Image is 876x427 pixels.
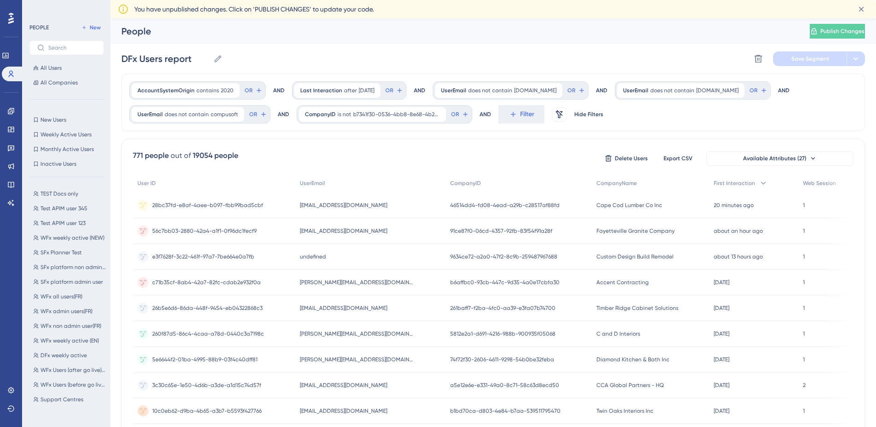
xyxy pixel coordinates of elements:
span: WFx weekly active (NEW) [40,234,104,242]
input: Segment Name [121,52,210,65]
span: [EMAIL_ADDRESS][DOMAIN_NAME] [300,407,387,415]
span: WFx Users (before go live) EN [40,381,106,388]
button: Test APIM user 123 [29,218,109,229]
span: Web Session [803,180,836,187]
span: Cape Cod Lumber Co Inc [596,202,662,209]
span: OR [249,111,257,118]
span: Accent Contracting [596,279,649,286]
span: [EMAIL_ADDRESS][DOMAIN_NAME] [300,304,387,312]
span: Test APIM user 345 [40,205,87,212]
span: UserEmail [137,111,163,118]
span: 26b5e6d6-86da-448f-9454-eb04322868c3 [152,304,263,312]
div: AND [278,105,289,124]
button: WFx admin users(FR) [29,306,109,317]
time: about an hour ago [714,228,763,234]
span: CompanyID [305,111,336,118]
button: OR [384,83,404,98]
span: b6affbc0-93cb-447c-9d35-4a0e17cbfa30 [450,279,560,286]
span: Twin Oaks Interiors Inc [596,407,653,415]
span: 2020 [221,87,234,94]
span: [DATE] [359,87,374,94]
span: Test APIM user 123 [40,219,86,227]
div: 771 people [133,150,169,161]
span: [PERSON_NAME][EMAIL_ADDRESS][DOMAIN_NAME] [300,279,415,286]
span: Delete Users [615,155,648,162]
span: Save Segment [791,55,829,62]
span: 1 [803,330,805,337]
button: Available Attributes (27) [706,151,853,166]
span: SFx Planner Test [40,249,82,256]
span: 260f87d5-86c4-4caa-a78d-0440c3a7198c [152,330,264,337]
span: Weekly Active Users [40,131,92,138]
span: 10c0eb62-d9ba-4b65-a3b7-b5593f427766 [152,407,262,415]
span: WFx Users (after go live) EN [40,366,106,374]
div: AND [414,81,425,100]
span: UserEmail [300,180,325,187]
span: DFx weekly active [40,352,87,359]
span: after [344,87,357,94]
div: 19054 people [193,150,238,161]
time: [DATE] [714,356,729,363]
span: undefined [300,253,326,260]
span: compusoft [211,111,238,118]
span: Monthly Active Users [40,146,94,153]
span: does not contain [650,87,694,94]
span: Last Interaction [300,87,342,94]
span: All Companies [40,79,78,86]
span: 46514dd4-fd08-4ead-a29b-c28517af88fd [450,202,560,209]
span: UserEmail [441,87,466,94]
button: WFx all users(FR) [29,291,109,302]
div: AND [273,81,285,100]
time: [DATE] [714,382,729,388]
span: a5e12e6e-e331-49a0-8c71-58c63d8ecd50 [450,382,559,389]
button: SFx Planner Test [29,247,109,258]
span: Fayetteville Granite Company [596,227,675,235]
span: Export CSV [664,155,693,162]
button: SFx platform non admin user [29,262,109,273]
button: OR [748,83,768,98]
span: Inactive Users [40,160,76,168]
span: OR [245,87,252,94]
time: about 13 hours ago [714,253,763,260]
span: New [90,24,101,31]
div: AND [778,81,790,100]
span: Hide Filters [574,111,603,118]
span: 9634ce72-a2a0-47f2-8c9b-259487967688 [450,253,557,260]
span: 74f72f30-2606-4611-9298-54b0be32feba [450,356,554,363]
span: CompanyName [596,180,637,187]
span: First Interaction [714,180,755,187]
button: Support Centres [29,394,109,405]
span: [DOMAIN_NAME] [696,87,739,94]
span: You have unpublished changes. Click on ‘PUBLISH CHANGES’ to update your code. [134,4,374,15]
button: Hide Filters [574,107,603,122]
button: New Users [29,114,104,125]
span: AccountSystemOrigin [137,87,195,94]
button: OR [248,107,268,122]
time: [DATE] [714,408,729,414]
span: does not contain [165,111,209,118]
button: TEST Docs only [29,188,109,199]
span: WFx weekly active (EN) [40,337,99,344]
button: OR [243,83,263,98]
span: WFx all users(FR) [40,293,82,300]
span: CompanyID [450,180,481,187]
button: Test APIM user 345 [29,203,109,214]
button: Weekly Active Users [29,129,104,140]
span: e3f7628f-3c22-461f-97a7-7be664e0a7fb [152,253,254,260]
button: WFx non admin user(FR) [29,320,109,331]
span: 5e6644f2-01ba-4995-88b9-03f4c40dff81 [152,356,258,363]
span: [PERSON_NAME][EMAIL_ADDRESS][DOMAIN_NAME] [300,356,415,363]
span: 1 [803,202,805,209]
span: contains [196,87,219,94]
button: OR [566,83,586,98]
button: All Companies [29,77,104,88]
span: 3c30c65e-1e50-4d6b-a3de-a1d15c74d57f [152,382,261,389]
button: Save Segment [773,51,847,66]
span: OR [451,111,459,118]
span: CCA Global Partners - HQ [596,382,664,389]
span: 261baff7-f2ba-4fc0-aa39-e3fa07b74700 [450,304,555,312]
span: OR [750,87,757,94]
span: [EMAIL_ADDRESS][DOMAIN_NAME] [300,382,387,389]
button: WFx weekly active (NEW) [29,232,109,243]
span: WFx admin users(FR) [40,308,92,315]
